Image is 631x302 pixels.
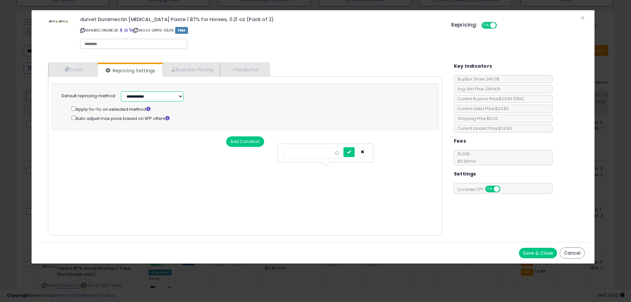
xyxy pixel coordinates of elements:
span: FBM [175,27,188,34]
a: Your listing only [129,28,132,33]
a: Analytics [220,63,269,76]
button: Cancel [560,247,585,259]
div: Auto adjust max price based on SFP offers [71,114,428,122]
a: Business Pricing [163,63,220,76]
h5: Settings [454,170,476,178]
span: Current Buybox Price: [454,96,524,102]
span: Shipping Price: $0.00 [454,116,498,121]
img: 218gP6x5GjL._SL60_.jpg [49,17,68,26]
span: $23.89 [499,96,524,102]
h5: Repricing: [451,22,478,28]
span: Consider CPT: [454,187,509,192]
button: Save & Close [519,248,557,258]
a: All offer listings [124,28,128,33]
a: Costs [48,63,98,76]
a: BuyBox page [119,28,123,33]
span: Current Landed Price: $24.80 [454,126,512,131]
a: Repricing Settings [98,64,162,77]
h5: Fees [454,137,466,145]
span: $0.30 min [454,158,476,164]
h5: Key Indicators [454,62,492,70]
span: 15.00 % [454,151,476,164]
span: Current Listed Price: $24.80 [454,106,509,111]
span: ( FBA ) [513,96,524,102]
button: Add Condition [226,136,264,147]
span: × [580,13,585,23]
span: OFF [496,23,506,28]
span: ON [486,186,494,192]
span: Avg. Win Price 24h: N/A [454,86,501,92]
span: BuyBox Share 24h: 0% [454,76,500,82]
div: Apply Yo-Yo on selected method [71,105,428,113]
label: Default repricing method: [61,93,116,99]
h3: durvet Duramectin [MEDICAL_DATA] Paste 1.87% for Horses, 0.21 oz (Pack of 2) [80,17,441,22]
span: OFF [499,186,510,192]
span: ON [482,23,490,28]
p: ASIN: B0CVNLNKQF | SKU: UI-2NPG-0505 [80,25,441,35]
